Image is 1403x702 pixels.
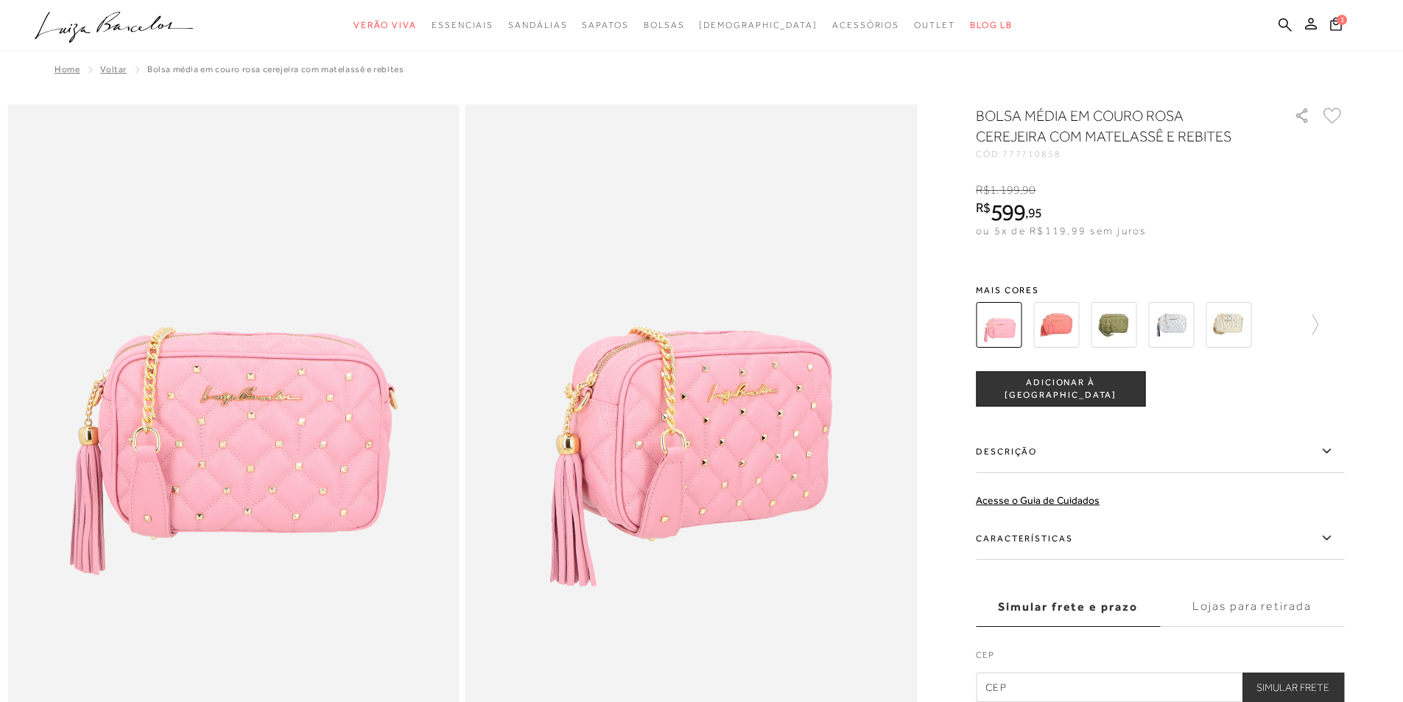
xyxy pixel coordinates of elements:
label: Descrição [976,430,1344,473]
a: Acesse o Guia de Cuidados [976,494,1100,506]
span: Essenciais [432,20,493,30]
span: BOLSA MÉDIA EM COURO ROSA CEREJEIRA COM MATELASSÊ E REBITES [147,64,404,74]
img: BOLSA MÉDIA EM COURO ROSA MELANCIA COM MATELASSÊ E REBITES [1033,302,1079,348]
a: noSubCategoriesText [914,12,955,39]
span: 90 [1022,183,1035,197]
a: noSubCategoriesText [644,12,685,39]
span: BLOG LB [970,20,1013,30]
label: Lojas para retirada [1160,587,1344,627]
button: Simular Frete [1242,673,1344,702]
span: 777710858 [1002,149,1061,159]
i: R$ [976,183,990,197]
a: noSubCategoriesText [354,12,417,39]
span: 1 [1337,15,1347,25]
span: Sapatos [582,20,628,30]
label: CEP [976,648,1344,669]
span: Outlet [914,20,955,30]
span: Bolsas [644,20,685,30]
img: BOLSA MÉDIA MATELASSÊ EM COURO METALIZADO PRATA [1148,302,1194,348]
input: CEP [976,673,1344,702]
label: Simular frete e prazo [976,587,1160,627]
a: noSubCategoriesText [832,12,899,39]
div: CÓD: [976,150,1270,158]
span: Sandálias [508,20,567,30]
a: Voltar [100,64,127,74]
a: noSubCategoriesText [432,12,493,39]
img: BOLSA MÉDIA EM COURO VERDE OLIVA COM MATELASSÊ E REBITES [1091,302,1136,348]
a: noSubCategoriesText [508,12,567,39]
i: R$ [976,201,991,214]
img: BOLSA MÉDIA EM COURO ROSA CEREJEIRA COM MATELASSÊ E REBITES [976,302,1022,348]
span: 1.199 [990,183,1020,197]
button: 1 [1326,16,1346,36]
span: [DEMOGRAPHIC_DATA] [699,20,817,30]
a: Home [54,64,80,74]
span: ou 5x de R$119,99 sem juros [976,225,1146,236]
button: ADICIONAR À [GEOGRAPHIC_DATA] [976,371,1145,407]
span: ADICIONAR À [GEOGRAPHIC_DATA] [977,376,1144,402]
img: BOLSA MÉDIA MATELASSÊ METALIZADO DOURADO [1206,302,1251,348]
span: Verão Viva [354,20,417,30]
i: , [1025,206,1042,220]
a: BLOG LB [970,12,1013,39]
span: Acessórios [832,20,899,30]
span: Mais cores [976,286,1344,295]
a: noSubCategoriesText [582,12,628,39]
h1: BOLSA MÉDIA EM COURO ROSA CEREJEIRA COM MATELASSÊ E REBITES [976,105,1252,147]
i: , [1020,183,1036,197]
label: Características [976,517,1344,560]
span: 95 [1028,205,1042,220]
a: noSubCategoriesText [699,12,817,39]
span: 599 [991,199,1025,225]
